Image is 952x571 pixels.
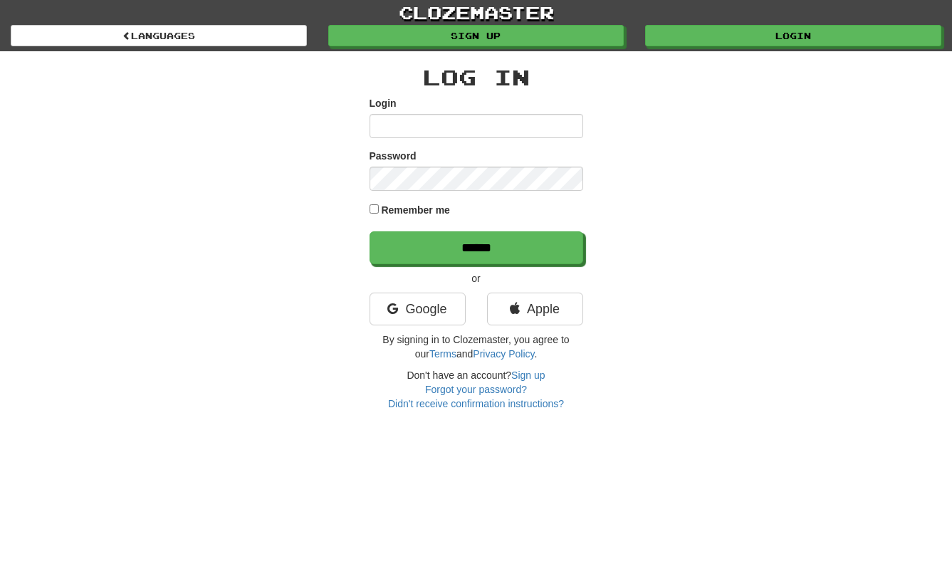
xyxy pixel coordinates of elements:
[381,203,450,217] label: Remember me
[370,66,583,89] h2: Log In
[370,96,397,110] label: Login
[370,293,466,325] a: Google
[425,384,527,395] a: Forgot your password?
[370,149,417,163] label: Password
[370,332,583,361] p: By signing in to Clozemaster, you agree to our and .
[370,271,583,285] p: or
[511,370,545,381] a: Sign up
[487,293,583,325] a: Apple
[429,348,456,360] a: Terms
[473,348,534,360] a: Privacy Policy
[11,25,307,46] a: Languages
[370,368,583,411] div: Don't have an account?
[388,398,564,409] a: Didn't receive confirmation instructions?
[645,25,941,46] a: Login
[328,25,624,46] a: Sign up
